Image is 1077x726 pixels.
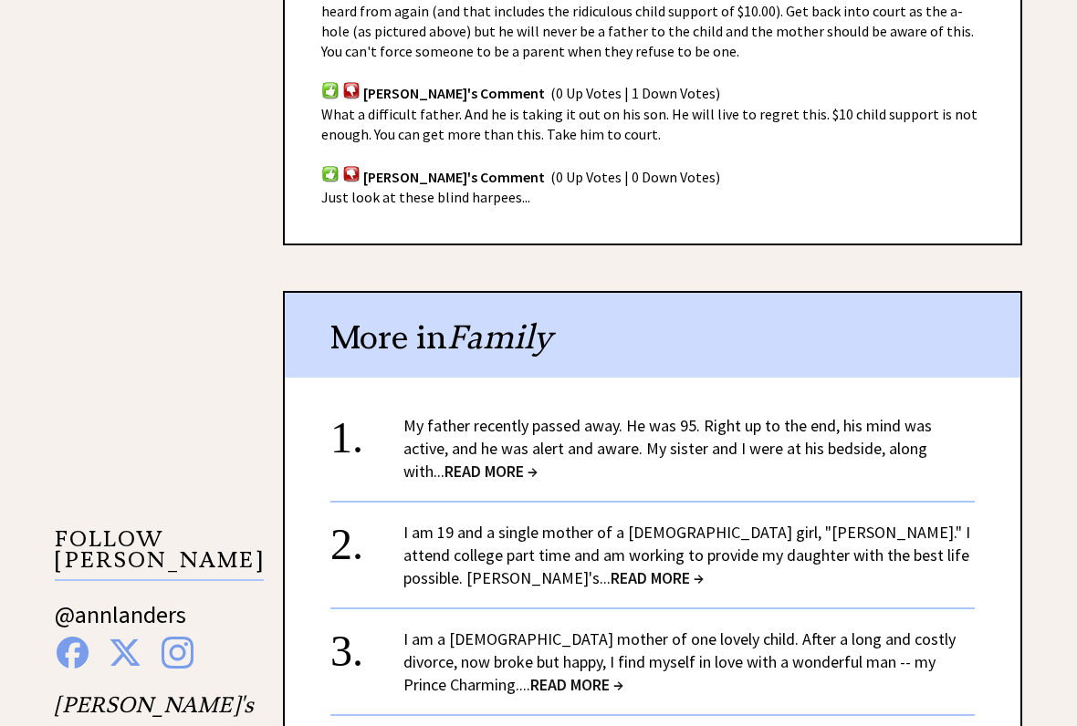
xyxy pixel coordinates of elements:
img: votup.png [321,81,340,99]
div: 1. [330,414,403,448]
span: Just look at these blind harpees... [321,188,530,206]
a: I am a [DEMOGRAPHIC_DATA] mother of one lovely child. After a long and costly divorce, now broke ... [403,628,956,695]
div: 2. [330,521,403,555]
img: x%20blue.png [109,637,141,669]
span: [PERSON_NAME]'s Comment [363,85,545,103]
div: More in [285,293,1020,378]
img: facebook%20blue.png [57,637,89,669]
img: instagram%20blue.png [162,637,193,669]
img: votdown.png [342,165,361,182]
a: My father recently passed away. He was 95. Right up to the end, his mind was active, and he was a... [403,415,932,482]
span: [PERSON_NAME]'s Comment [363,168,545,186]
span: READ MORE → [530,674,623,695]
span: What a difficult father. And he is taking it out on his son. He will live to regret this. $10 chi... [321,105,978,143]
img: votup.png [321,165,340,182]
a: I am 19 and a single mother of a [DEMOGRAPHIC_DATA] girl, "[PERSON_NAME]." I attend college part ... [403,522,970,588]
span: (0 Up Votes | 0 Down Votes) [550,168,720,186]
span: READ MORE → [611,567,704,588]
span: (0 Up Votes | 1 Down Votes) [550,85,720,103]
span: READ MORE → [444,461,538,482]
img: votdown.png [342,81,361,99]
div: 3. [330,627,403,661]
a: @annlanders [55,599,186,648]
p: FOLLOW [PERSON_NAME] [55,529,264,581]
span: Family [447,316,552,358]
